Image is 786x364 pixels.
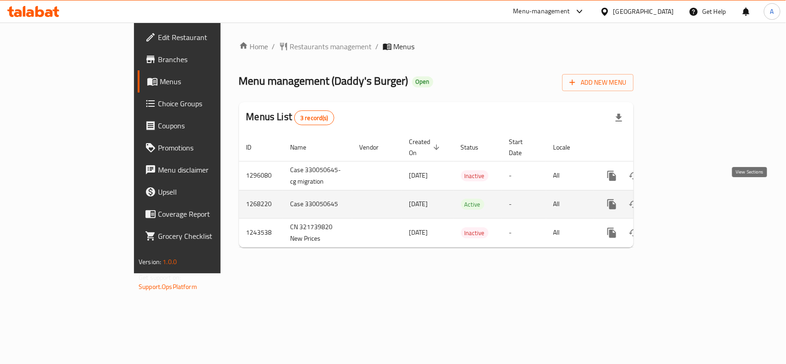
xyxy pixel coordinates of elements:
[160,76,258,87] span: Menus
[394,41,415,52] span: Menus
[613,6,674,17] div: [GEOGRAPHIC_DATA]
[594,133,697,162] th: Actions
[246,142,264,153] span: ID
[623,193,645,215] button: Change Status
[272,41,275,52] li: /
[601,193,623,215] button: more
[138,159,265,181] a: Menu disclaimer
[246,110,334,125] h2: Menus List
[283,190,352,218] td: Case 330050645
[158,54,258,65] span: Branches
[461,228,489,238] span: Inactive
[158,208,258,220] span: Coverage Report
[279,41,372,52] a: Restaurants management
[546,161,594,190] td: All
[509,136,535,158] span: Start Date
[138,70,265,92] a: Menus
[139,281,197,293] a: Support.OpsPlatform
[562,74,634,91] button: Add New Menu
[138,225,265,247] a: Grocery Checklist
[158,231,258,242] span: Grocery Checklist
[502,161,546,190] td: -
[158,164,258,175] span: Menu disclaimer
[553,142,582,153] span: Locale
[502,190,546,218] td: -
[376,41,379,52] li: /
[513,6,570,17] div: Menu-management
[139,256,161,268] span: Version:
[163,256,177,268] span: 1.0.0
[239,133,697,248] table: enhanced table
[409,226,428,238] span: [DATE]
[138,203,265,225] a: Coverage Report
[139,272,181,283] span: Get support on:
[158,98,258,109] span: Choice Groups
[461,227,489,238] div: Inactive
[158,120,258,131] span: Coupons
[138,181,265,203] a: Upsell
[546,190,594,218] td: All
[461,170,489,181] div: Inactive
[138,92,265,115] a: Choice Groups
[409,136,442,158] span: Created On
[412,76,433,87] div: Open
[294,110,334,125] div: Total records count
[461,171,489,181] span: Inactive
[601,165,623,187] button: more
[158,186,258,197] span: Upsell
[608,107,630,129] div: Export file
[138,115,265,137] a: Coupons
[412,78,433,86] span: Open
[138,137,265,159] a: Promotions
[360,142,391,153] span: Vendor
[283,218,352,247] td: CN 321739820 New Prices
[138,48,265,70] a: Branches
[601,222,623,244] button: more
[295,114,334,122] span: 3 record(s)
[409,169,428,181] span: [DATE]
[138,26,265,48] a: Edit Restaurant
[570,77,626,88] span: Add New Menu
[770,6,774,17] span: A
[290,41,372,52] span: Restaurants management
[502,218,546,247] td: -
[461,199,484,210] span: Active
[283,161,352,190] td: Case 330050645-cg migration
[158,32,258,43] span: Edit Restaurant
[158,142,258,153] span: Promotions
[461,142,491,153] span: Status
[239,70,408,91] span: Menu management ( Daddy's Burger )
[409,198,428,210] span: [DATE]
[239,41,634,52] nav: breadcrumb
[623,222,645,244] button: Change Status
[291,142,319,153] span: Name
[546,218,594,247] td: All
